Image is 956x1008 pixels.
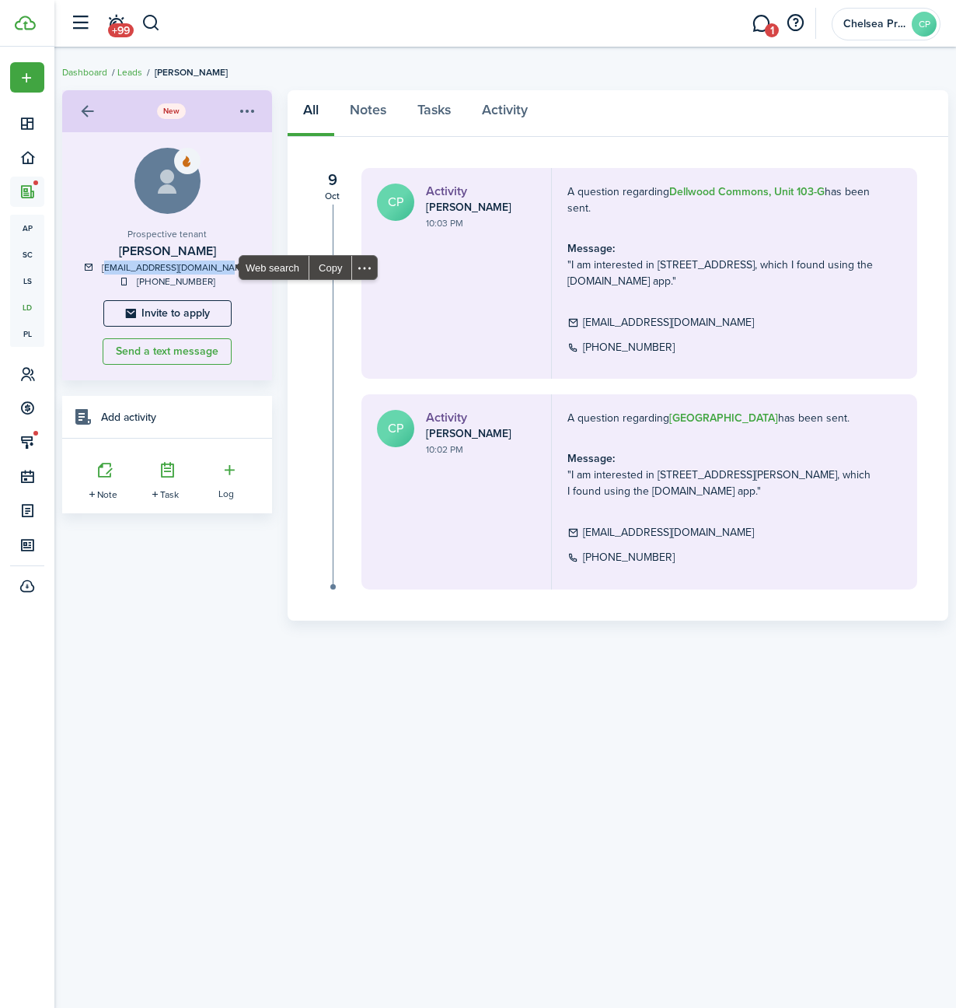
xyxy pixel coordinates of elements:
[101,409,156,425] h4: Add activity
[583,524,754,541] span: [EMAIL_ADDRESS][DOMAIN_NAME]
[103,300,232,327] button: Invite to apply
[426,410,533,425] h3: Activity
[74,98,100,124] a: Back
[97,488,117,502] span: Note
[426,427,533,441] div: [PERSON_NAME]
[377,184,414,221] avatar-text: CP
[108,23,134,37] span: +99
[103,338,232,365] button: Send a text message
[426,184,533,199] h3: Activity
[426,216,533,230] div: 10:03 PM
[141,10,161,37] button: Search
[567,240,615,257] b: Message:
[10,294,44,320] a: ld
[912,12,937,37] avatar-text: CP
[157,103,186,118] status: New
[669,410,778,426] a: [GEOGRAPHIC_DATA]
[334,90,402,137] a: Notes
[218,488,240,501] span: Log
[101,4,131,44] a: Notifications
[319,168,346,191] div: 9
[426,201,533,215] div: [PERSON_NAME]
[377,410,414,447] avatar-text: CP
[65,9,95,38] button: Open sidebar
[466,90,543,137] a: Activity
[402,90,466,137] a: Tasks
[669,184,825,200] a: Dellwood Commons, Unit 103-G
[583,339,675,355] span: [PHONE_NUMBER]
[137,275,215,289] a: [PHONE_NUMBER]
[155,65,228,79] span: [PERSON_NAME]
[843,19,905,30] span: Chelsea Properties Group, LLC
[10,241,44,268] a: sc
[10,320,44,347] a: pl
[309,256,351,279] div: Copy
[567,410,874,426] p: A question regarding has been sent.
[117,65,142,79] a: Leads
[78,242,256,261] h3: [PERSON_NAME]
[214,454,245,501] button: Open menu
[160,488,179,502] span: Task
[10,268,44,294] a: ls
[62,65,107,79] a: Dashboard
[10,215,44,241] a: ap
[765,23,779,37] span: 1
[567,240,874,289] p: "I am interested in [STREET_ADDRESS], which I found using the [DOMAIN_NAME] app."
[127,227,207,241] span: Prospective tenant
[15,16,36,30] img: TenantCloud
[10,62,44,93] button: Open menu
[567,450,874,499] p: "I am interested in [STREET_ADDRESS][PERSON_NAME], which I found using the [DOMAIN_NAME] app."
[567,184,874,216] p: A question regarding has been sent.
[319,191,346,201] div: Oct
[567,450,615,467] b: Message:
[782,10,808,37] button: Open resource center
[426,443,533,457] div: 10:02 PM
[583,314,754,331] span: [EMAIL_ADDRESS][DOMAIN_NAME]
[102,261,250,275] a: [EMAIL_ADDRESS][DOMAIN_NAME]
[239,256,309,279] span: Web search
[746,4,776,44] a: Messaging
[234,98,268,124] button: Open menu
[583,550,675,566] span: [PHONE_NUMBER]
